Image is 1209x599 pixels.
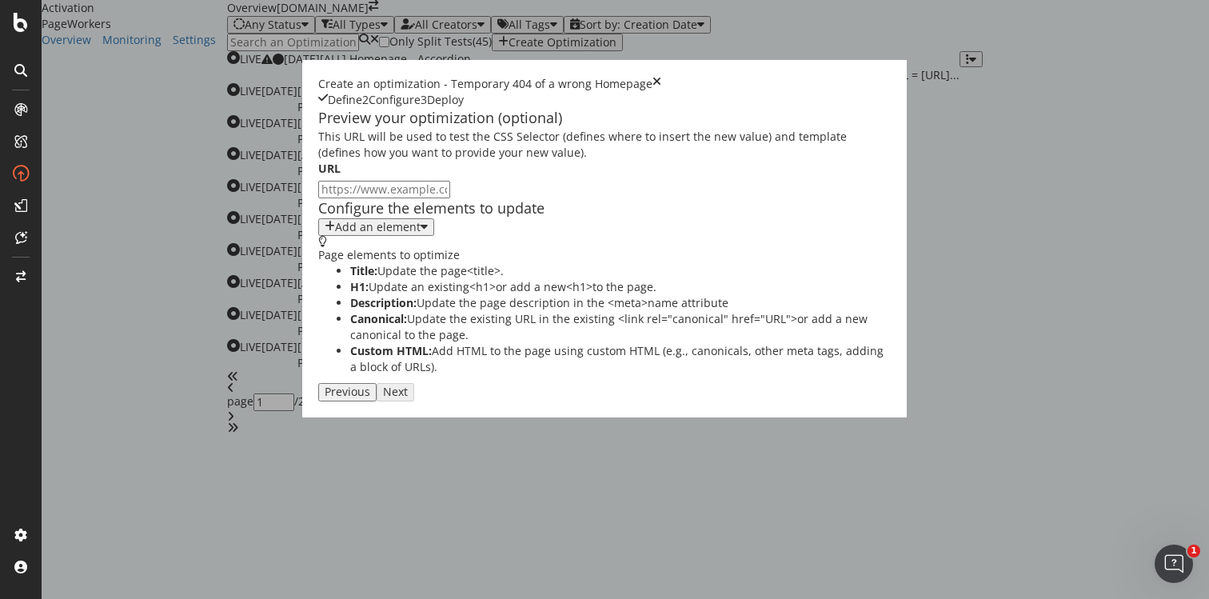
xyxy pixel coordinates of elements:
li: Update an existing or add a new to the page. [350,279,891,295]
div: 2 [362,92,369,108]
button: Add an element [318,218,434,236]
span: <link rel="canonical" href="URL"> [618,311,797,326]
li: Update the existing URL in the existing or add a new canonical to the page. [350,311,891,343]
div: This URL will be used to test the CSS Selector (defines where to insert the new value) and templa... [318,129,891,161]
div: Configure [369,92,421,108]
div: Add an element [335,221,421,234]
strong: Title: [350,263,377,278]
div: Create an optimization - Temporary 404 of a wrong Homepage [318,76,652,92]
span: <h1> [566,279,593,294]
strong: Canonical: [350,311,407,326]
div: Previous [325,385,370,398]
span: <h1> [469,279,496,294]
strong: Custom HTML: [350,343,432,358]
span: 1 [1187,545,1200,557]
button: Next [377,383,414,401]
strong: H1: [350,279,369,294]
span: <meta> [608,295,648,310]
div: Define [328,92,362,108]
div: Configure the elements to update [318,198,891,219]
div: modal [302,60,907,417]
div: Next [383,385,408,398]
iframe: Intercom live chat [1155,545,1193,583]
div: times [652,76,661,92]
li: Update the page description in the name attribute [350,295,891,311]
span: <title> [467,263,501,278]
label: URL [318,161,341,177]
strong: Description: [350,295,417,310]
div: Page elements to optimize [318,247,891,263]
button: Previous [318,383,377,401]
div: 3 [421,92,427,108]
div: Preview your optimization (optional) [318,108,891,129]
li: Add HTML to the page using custom HTML (e.g., canonicals, other meta tags, adding a block of URLs). [350,343,891,375]
li: Update the page . [350,263,891,279]
input: https://www.example.com [318,181,450,198]
div: Deploy [427,92,464,108]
